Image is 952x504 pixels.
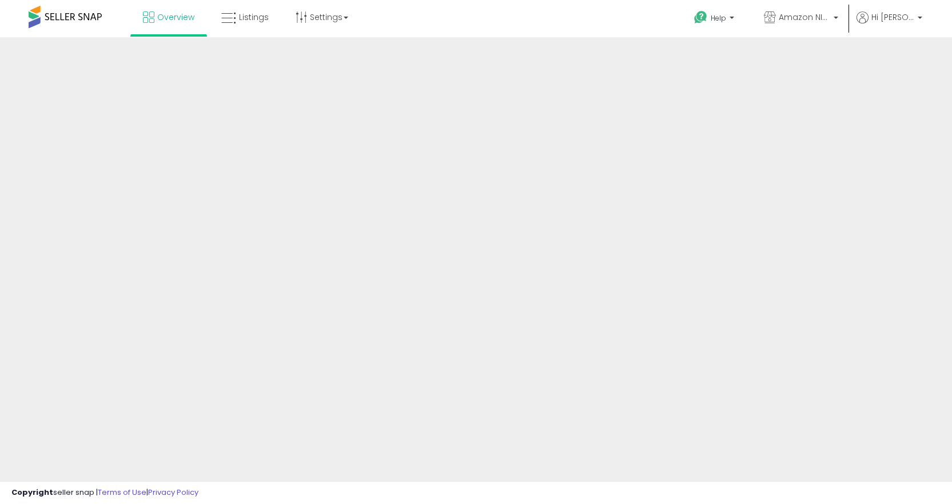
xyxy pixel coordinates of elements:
span: Amazon NINJA [779,11,830,23]
a: Terms of Use [98,487,146,498]
a: Hi [PERSON_NAME] [857,11,922,37]
span: Overview [157,11,194,23]
span: Listings [239,11,269,23]
a: Privacy Policy [148,487,198,498]
div: seller snap | | [11,487,198,498]
i: Get Help [694,10,708,25]
span: Hi [PERSON_NAME] [871,11,914,23]
span: Help [711,13,726,23]
a: Help [685,2,746,37]
strong: Copyright [11,487,53,498]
